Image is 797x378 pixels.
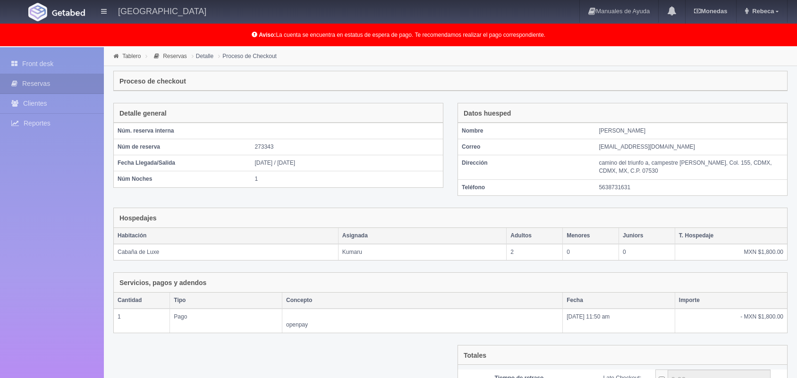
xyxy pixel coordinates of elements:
[118,5,206,17] h4: [GEOGRAPHIC_DATA]
[189,51,216,60] li: Detalle
[259,32,276,38] b: Aviso:
[595,179,787,195] td: 5638731631
[119,279,206,286] h4: Servicios, pagos y adendos
[619,228,675,244] th: Juniors
[114,123,251,139] th: Núm. reserva interna
[675,228,787,244] th: T. Hospedaje
[282,309,562,333] td: openpay
[458,123,595,139] th: Nombre
[595,139,787,155] td: [EMAIL_ADDRESS][DOMAIN_NAME]
[675,309,787,333] td: - MXN $1,800.00
[251,139,443,155] td: 273343
[563,293,675,309] th: Fecha
[464,110,511,117] h4: Datos huesped
[28,3,47,21] img: Getabed
[163,53,187,59] a: Reservas
[458,155,595,179] th: Dirección
[694,8,727,15] b: Monedas
[750,8,774,15] span: Rebeca
[595,123,787,139] td: [PERSON_NAME]
[251,171,443,187] td: 1
[675,244,787,260] td: MXN $1,800.00
[114,293,170,309] th: Cantidad
[119,215,157,222] h4: Hospedajes
[251,155,443,171] td: [DATE] / [DATE]
[507,244,563,260] td: 2
[675,293,787,309] th: Importe
[595,155,787,179] td: camino del triunfo a, campestre [PERSON_NAME], Col. 155, CDMX, CDMX, MX, C.P. 07530
[282,293,562,309] th: Concepto
[216,51,279,60] li: Proceso de Checkout
[52,9,85,16] img: Getabed
[563,228,619,244] th: Menores
[119,78,186,85] h4: Proceso de checkout
[507,228,563,244] th: Adultos
[338,244,507,260] td: Kumaru
[563,244,619,260] td: 0
[464,352,486,359] h4: Totales
[114,244,338,260] td: Cabaña de Luxe
[122,53,141,59] a: Tablero
[458,139,595,155] th: Correo
[114,155,251,171] th: Fecha Llegada/Salida
[563,309,675,333] td: [DATE] 11:50 am
[114,309,170,333] td: 1
[170,309,282,333] td: Pago
[170,293,282,309] th: Tipo
[458,179,595,195] th: Teléfono
[114,139,251,155] th: Núm de reserva
[119,110,167,117] h4: Detalle general
[338,228,507,244] th: Asignada
[114,228,338,244] th: Habitación
[619,244,675,260] td: 0
[114,171,251,187] th: Núm Noches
